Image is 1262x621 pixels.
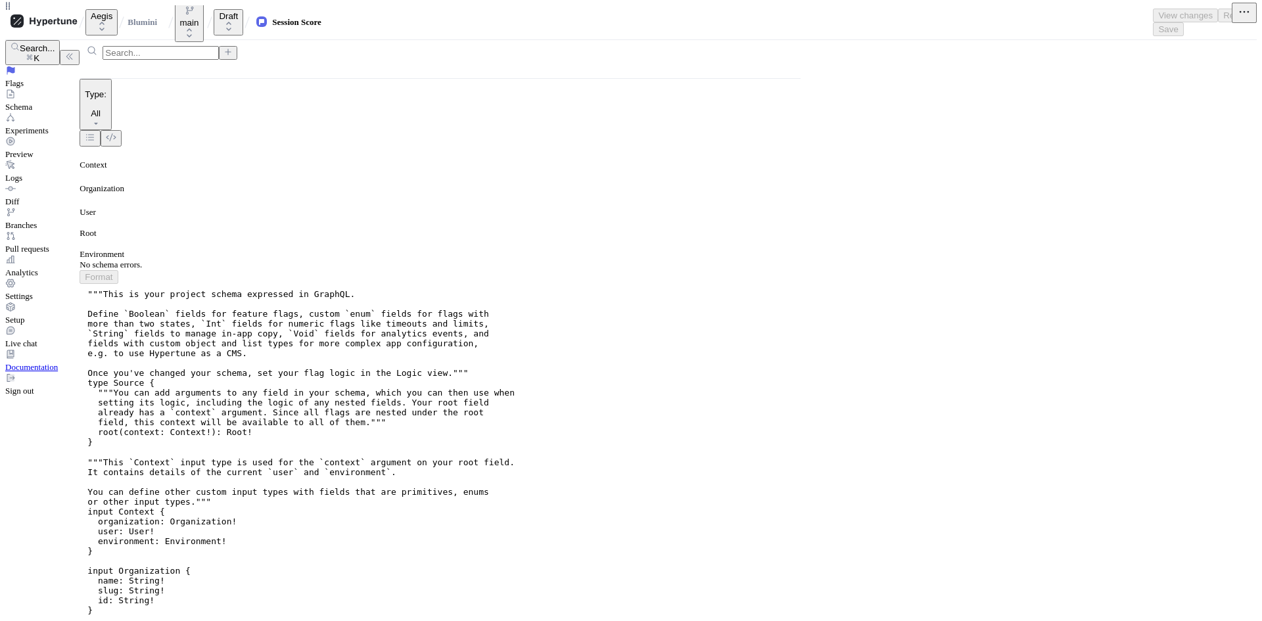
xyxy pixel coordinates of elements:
p: Type: [85,89,106,99]
div: Environment [80,249,801,260]
button: main [175,3,204,42]
div: No schema errors. [80,260,142,270]
button: Type: All [80,79,112,130]
div: Live chat [5,338,80,349]
div: Settings [5,291,80,302]
button: Save [1153,22,1183,36]
div: All [85,108,106,118]
div: Documentation [5,362,80,373]
div: K [11,53,55,63]
button: View changes [1153,9,1218,22]
input: Search... [103,46,219,60]
div: Setup [5,315,80,325]
span: Blumini [128,17,157,27]
span: View changes [1158,11,1213,20]
div: Draft [219,11,238,21]
div: Context [80,160,801,170]
div: Logs [5,173,80,183]
span: Search... [20,43,55,53]
div: Pull requests [5,244,80,254]
button: Draft [214,9,243,35]
button: Search...K [5,40,60,65]
div: Flags [5,78,80,89]
textarea: """ This is your project schema expressed in GraphQL. Define `Boolean` fields for feature flags, ... [80,284,801,452]
div: Experiments [5,126,80,136]
div: Diff [5,196,80,207]
div: Aegis [91,11,112,21]
button: Aegis [85,9,118,35]
div: Branches [5,220,80,231]
div: User [80,207,801,218]
span: Save [1158,24,1178,34]
div: Schema [5,102,80,112]
button: Format [80,270,118,284]
div: Session Score [272,16,321,29]
div: Root [80,228,801,239]
span: Reset [1223,11,1246,20]
div: Sign out [5,386,80,396]
button: Reset [1218,9,1251,22]
span: Format [85,272,112,282]
div: Organization [80,183,801,194]
div: Analytics [5,267,80,278]
div: Preview [5,149,80,160]
a: Documentation [5,349,80,373]
div: main [180,18,199,28]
